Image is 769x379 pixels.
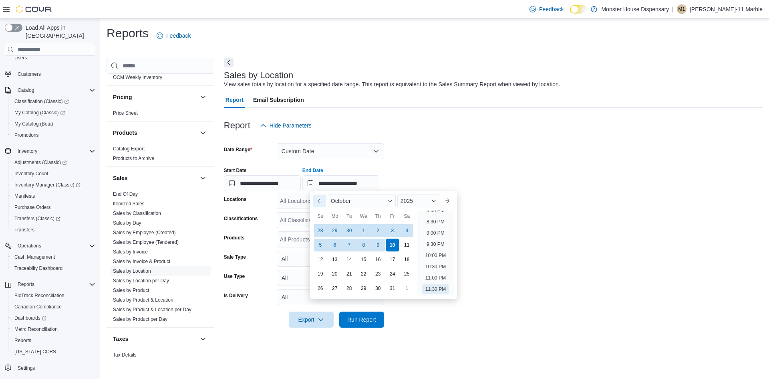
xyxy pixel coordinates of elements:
span: Transfers (Classic) [14,215,60,222]
span: Catalog Export [113,146,145,152]
div: day-11 [401,239,413,251]
ul: Time [417,211,454,296]
button: Products [113,129,197,137]
span: Purchase Orders [14,204,51,211]
button: Metrc Reconciliation [8,324,99,335]
span: Users [14,55,27,61]
button: Catalog [2,85,99,96]
span: Reports [14,337,31,344]
a: Sales by Classification [113,211,161,216]
div: day-16 [372,253,384,266]
span: Reports [11,336,95,345]
span: Customers [18,71,41,77]
li: 9:30 PM [423,239,448,249]
span: Load All Apps in [GEOGRAPHIC_DATA] [22,24,95,40]
a: Sales by Invoice & Product [113,259,170,264]
span: Users [11,53,95,63]
div: day-20 [328,268,341,280]
label: Date Range [224,146,252,153]
span: Inventory Count [11,169,95,178]
a: My Catalog (Classic) [11,108,68,118]
button: Manifests [8,191,99,202]
div: Sa [401,210,413,223]
span: Dashboards [14,315,46,321]
span: Price Sheet [113,110,138,116]
button: Purchase Orders [8,202,99,213]
button: Users [8,52,99,63]
li: 10:30 PM [422,262,449,272]
label: Use Type [224,273,245,280]
a: Sales by Employee (Tendered) [113,239,179,245]
div: day-30 [343,224,356,237]
span: Promotions [14,132,39,138]
span: Promotions [11,130,95,140]
input: Press the down key to enter a popover containing a calendar. Press the escape key to close the po... [302,175,379,191]
a: Sales by Product & Location per Day [113,307,191,312]
a: Tax Details [113,352,137,358]
span: Manifests [14,193,35,199]
div: day-14 [343,253,356,266]
span: Inventory Count [14,170,48,177]
a: Reports [11,336,34,345]
div: We [357,210,370,223]
span: Inventory Manager (Classic) [14,182,81,188]
div: Maggie-11 Marble [677,4,686,14]
label: Classifications [224,215,258,222]
input: Press the down key to open a popover containing a calendar. [224,175,301,191]
div: Button. Open the year selector. 2025 is currently selected. [397,195,439,207]
span: Feedback [539,5,564,13]
span: Customers [14,69,95,79]
span: Adjustments (Classic) [14,159,67,166]
a: Sales by Product [113,288,149,293]
span: My Catalog (Beta) [11,119,95,129]
a: Transfers (Classic) [11,214,64,223]
span: Cash Management [14,254,55,260]
li: 10:00 PM [422,251,449,260]
div: day-21 [343,268,356,280]
a: Manifests [11,191,38,201]
button: My Catalog (Beta) [8,118,99,130]
div: Taxes [107,350,214,373]
span: My Catalog (Beta) [14,121,53,127]
span: Inventory [14,146,95,156]
span: Sales by Product per Day [113,316,167,322]
div: day-6 [328,239,341,251]
a: Dashboards [8,312,99,324]
a: Metrc Reconciliation [11,324,61,334]
div: Products [107,144,214,166]
span: My Catalog (Classic) [14,109,65,116]
button: Operations [2,240,99,251]
label: Start Date [224,167,247,174]
a: Products to Archive [113,156,154,161]
li: 11:30 PM [422,284,449,294]
label: Is Delivery [224,292,248,299]
div: day-7 [343,239,356,251]
span: OCM Weekly Inventory [113,74,162,81]
button: All [277,270,384,286]
div: day-4 [401,224,413,237]
span: Inventory [18,148,37,154]
span: Dashboards [11,313,95,323]
a: Transfers [11,225,38,235]
div: day-15 [357,253,370,266]
li: 11:00 PM [422,273,449,283]
a: Users [11,53,30,63]
div: day-26 [314,282,327,295]
a: Purchase Orders [11,203,54,212]
span: Export [294,312,329,328]
span: Itemized Sales [113,201,145,207]
button: Sales [198,173,208,183]
span: BioTrack Reconciliation [11,291,95,300]
button: Next month [441,195,454,207]
button: Run Report [339,312,384,328]
label: Sale Type [224,254,246,260]
div: Su [314,210,327,223]
a: Settings [14,363,38,373]
a: Cash Management [11,252,58,262]
div: day-1 [401,282,413,295]
a: Sales by Product & Location [113,297,173,303]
